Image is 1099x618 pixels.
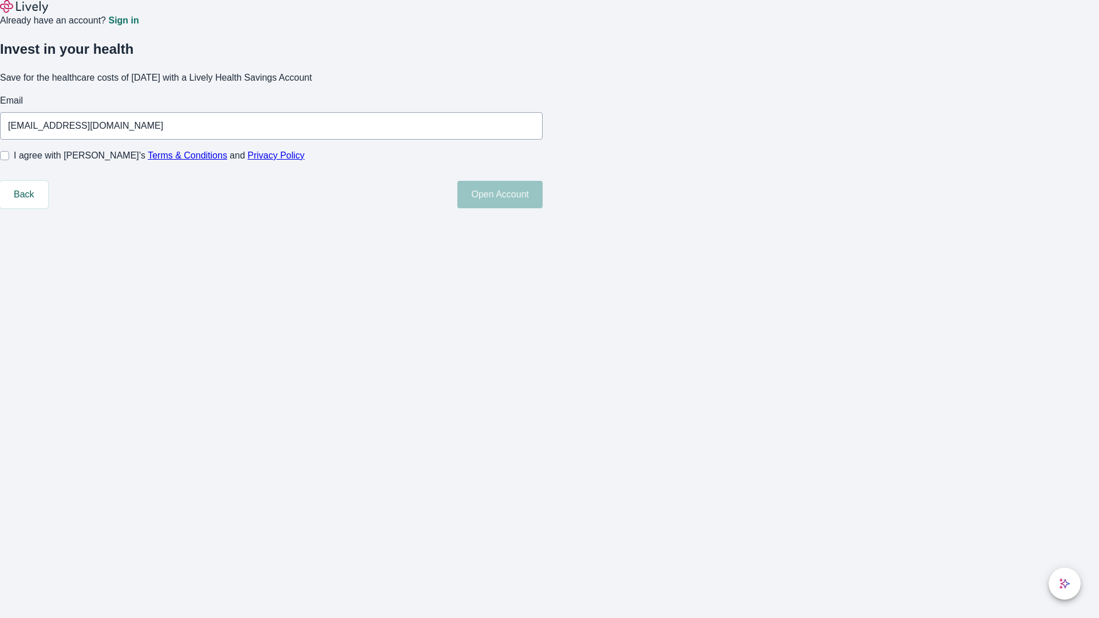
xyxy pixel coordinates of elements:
button: chat [1049,568,1081,600]
svg: Lively AI Assistant [1059,578,1070,589]
a: Sign in [108,16,139,25]
a: Privacy Policy [248,150,305,160]
a: Terms & Conditions [148,150,227,160]
span: I agree with [PERSON_NAME]’s and [14,149,305,163]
